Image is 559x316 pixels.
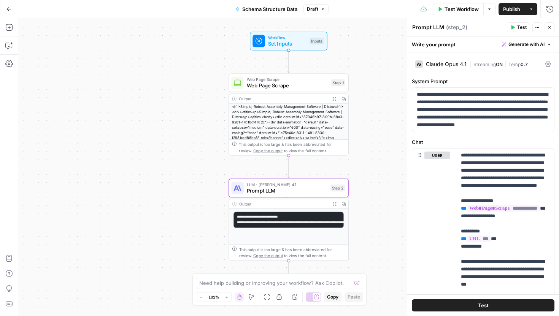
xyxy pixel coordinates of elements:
[503,5,520,13] span: Publish
[445,5,479,13] span: Test Workflow
[503,60,508,68] span: |
[268,40,306,47] span: Set Inputs
[327,294,338,300] span: Copy
[426,62,467,67] div: Claude Opus 4.1
[473,62,496,67] span: Streaming
[303,4,329,14] button: Draft
[345,292,363,302] button: Paste
[446,24,467,31] span: ( step_2 )
[331,79,345,86] div: Step 1
[310,38,324,44] div: Inputs
[517,24,527,31] span: Test
[253,148,283,153] span: Copy the output
[507,22,530,32] button: Test
[287,261,290,283] g: Edge from step_2 to end
[268,35,306,41] span: Workflow
[208,294,219,300] span: 102%
[412,77,554,85] label: System Prompt
[239,141,345,154] div: This output is too large & has been abbreviated for review. to view the full content.
[253,253,283,258] span: Copy the output
[287,51,290,73] g: Edge from start to step_1
[247,82,328,89] span: Web Page Scrape
[229,74,349,156] div: Web Page ScrapeWeb Page ScrapeStep 1Output<h1>Simple, Robust Assembly Management Software | Distr...
[412,24,444,31] textarea: Prompt LLM
[239,201,327,207] div: Output
[247,182,327,188] span: LLM · [PERSON_NAME] 4.1
[433,3,483,15] button: Test Workflow
[521,62,528,67] span: 0.7
[470,60,473,68] span: |
[478,302,489,309] span: Test
[287,155,290,178] g: Edge from step_1 to step_2
[231,3,302,15] button: Schema Structure Data
[499,39,554,49] button: Generate with AI
[239,246,345,259] div: This output is too large & has been abbreviated for review. to view the full content.
[330,185,345,191] div: Step 2
[247,187,327,194] span: Prompt LLM
[412,138,554,146] label: Chat
[412,299,554,311] button: Test
[499,3,525,15] button: Publish
[496,62,503,67] span: ON
[242,5,297,13] span: Schema Structure Data
[424,152,450,159] button: user
[247,76,328,82] span: Web Page Scrape
[508,62,521,67] span: Temp
[407,36,559,52] div: Write your prompt
[324,292,341,302] button: Copy
[229,32,349,51] div: WorkflowSet InputsInputs
[348,294,360,300] span: Paste
[307,6,318,13] span: Draft
[508,41,545,48] span: Generate with AI
[239,96,327,102] div: Output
